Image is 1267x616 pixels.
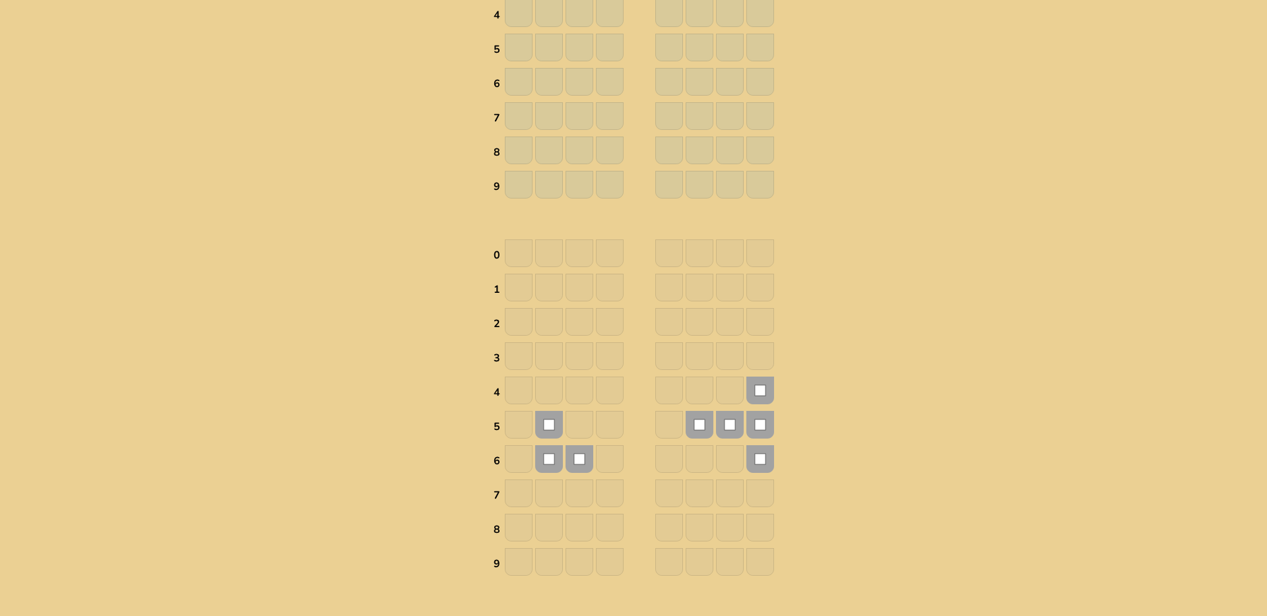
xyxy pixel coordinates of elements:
[493,67,503,100] td: 6
[493,445,503,477] td: 6
[493,239,503,272] td: 0
[493,547,503,580] td: 9
[493,479,503,512] td: 7
[493,513,503,546] td: 8
[493,307,503,340] td: 2
[493,410,503,443] td: 5
[493,102,503,135] td: 7
[493,170,503,203] td: 9
[493,136,503,169] td: 8
[493,273,503,306] td: 1
[493,376,503,409] td: 4
[493,342,503,375] td: 3
[493,33,503,66] td: 5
